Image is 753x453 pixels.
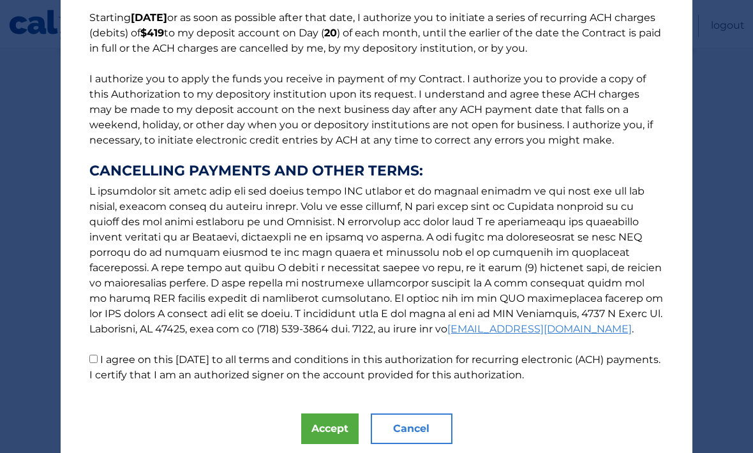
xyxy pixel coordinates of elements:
label: I agree on this [DATE] to all terms and conditions in this authorization for recurring electronic... [89,353,660,381]
b: $419 [140,27,164,39]
b: [DATE] [131,11,167,24]
a: [EMAIL_ADDRESS][DOMAIN_NAME] [447,323,632,335]
b: 20 [324,27,337,39]
strong: CANCELLING PAYMENTS AND OTHER TERMS: [89,163,664,179]
button: Accept [301,413,359,444]
button: Cancel [371,413,452,444]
